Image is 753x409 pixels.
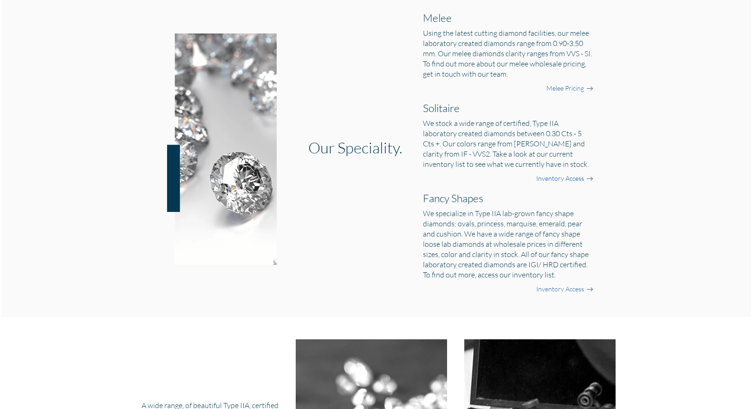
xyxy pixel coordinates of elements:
[586,85,593,92] img: right-arrow
[423,118,593,169] h5: We stock a wide range of certified, Type IIA laboratory created diamonds between 0.30 Cts - 5 Cts...
[423,101,593,114] h2: Solitaire
[546,84,584,93] a: Melee Pricing
[562,266,747,368] iframe: Drift Widget Chat Window
[423,208,593,280] h5: We specialize in Type IIA lab-grown fancy shape diamonds; ovals, princess, marquise, emerald, pea...
[536,284,584,294] a: Inventory Access
[586,175,593,183] img: right-arrow
[423,28,593,79] h5: Using the latest cutting diamond facilities, our melee laboratory created diamonds range from 0.9...
[158,33,277,265] img: our-speciality
[308,138,407,157] h1: Our Speciality.
[536,174,584,183] a: Inventory Access
[707,363,742,398] iframe: Drift Widget Chat Controller
[423,191,593,204] h2: Fancy Shapes
[423,11,593,24] h2: Melee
